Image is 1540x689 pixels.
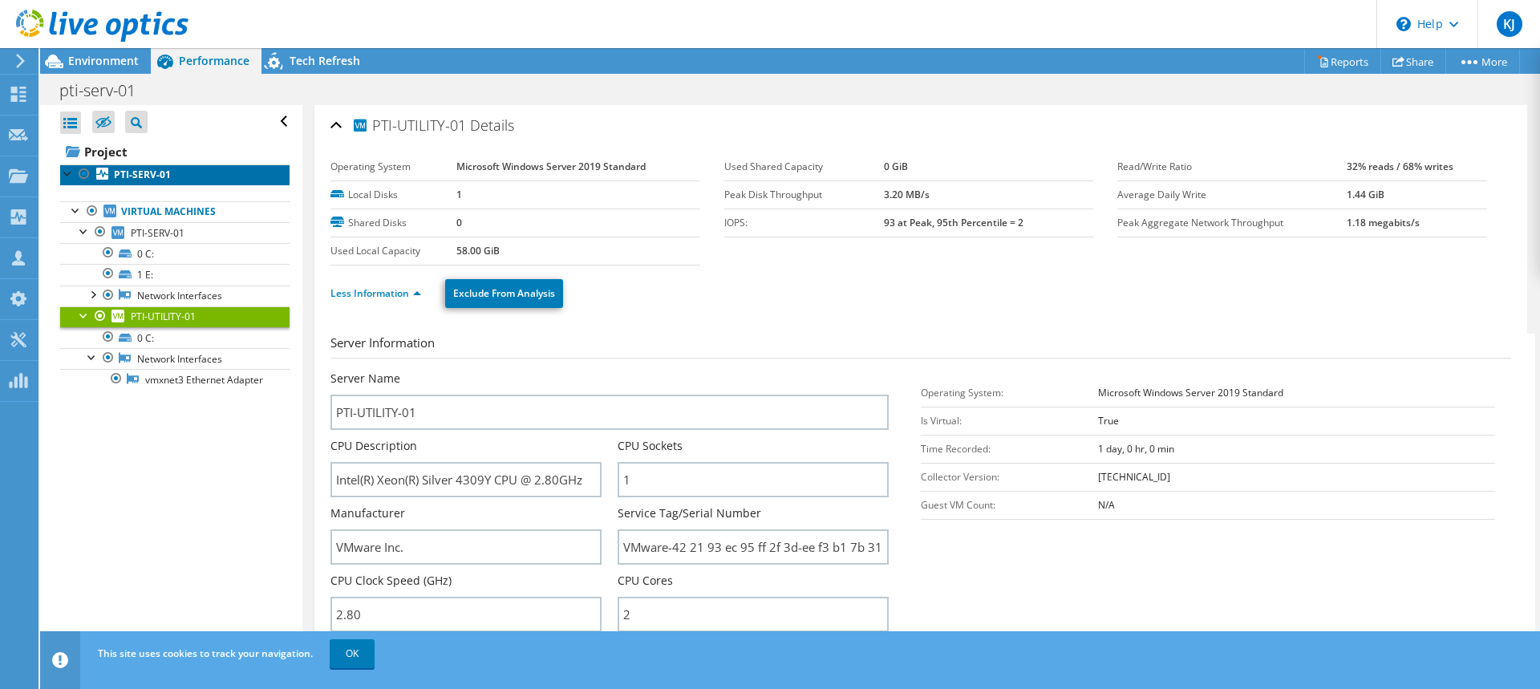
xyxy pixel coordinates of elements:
a: 0 C: [60,327,290,348]
td: Operating System: [921,379,1098,407]
label: Peak Disk Throughput [724,187,885,203]
td: Collector Version: [921,463,1098,491]
h3: Server Information [330,334,1511,359]
label: Peak Aggregate Network Throughput [1117,215,1347,231]
b: 32% reads / 68% writes [1347,160,1453,173]
b: 0 [456,216,462,229]
b: PTI-SERV-01 [114,168,171,181]
label: Operating System [330,159,456,175]
a: Virtual Machines [60,201,290,222]
td: Guest VM Count: [921,491,1098,519]
a: Network Interfaces [60,286,290,306]
label: Service Tag/Serial Number [618,505,761,521]
b: 93 at Peak, 95th Percentile = 2 [884,216,1023,229]
a: More [1445,49,1520,74]
span: This site uses cookies to track your navigation. [98,646,313,660]
span: Tech Refresh [290,53,360,68]
label: Average Daily Write [1117,187,1347,203]
label: CPU Sockets [618,438,683,454]
label: Shared Disks [330,215,456,231]
a: OK [330,639,375,668]
b: 1 [456,188,462,201]
b: True [1098,414,1119,428]
label: Used Local Capacity [330,243,456,259]
svg: \n [1396,17,1411,31]
label: CPU Clock Speed (GHz) [330,573,452,589]
span: Details [470,116,514,135]
b: 0 GiB [884,160,908,173]
span: Performance [179,53,249,68]
label: Manufacturer [330,505,405,521]
b: 1.44 GiB [1347,188,1384,201]
a: Project [60,139,290,164]
span: Environment [68,53,139,68]
b: Microsoft Windows Server 2019 Standard [1098,386,1283,399]
a: vmxnet3 Ethernet Adapter [60,369,290,390]
b: 58.00 GiB [456,244,500,257]
label: CPU Description [330,438,417,454]
b: Microsoft Windows Server 2019 Standard [456,160,646,173]
label: Local Disks [330,187,456,203]
a: PTI-SERV-01 [60,164,290,185]
a: Less Information [330,286,421,300]
span: PTI-SERV-01 [131,226,184,240]
b: 1 day, 0 hr, 0 min [1098,442,1174,456]
label: Server Name [330,371,400,387]
b: 3.20 MB/s [884,188,930,201]
b: 1.18 megabits/s [1347,216,1420,229]
label: Used Shared Capacity [724,159,885,175]
h1: pti-serv-01 [52,82,160,99]
td: Is Virtual: [921,407,1098,435]
span: PTI-UTILITY-01 [351,116,466,134]
b: [TECHNICAL_ID] [1098,470,1170,484]
label: Read/Write Ratio [1117,159,1347,175]
a: 0 C: [60,243,290,264]
span: KJ [1497,11,1522,37]
a: Reports [1304,49,1381,74]
a: Network Interfaces [60,348,290,369]
label: IOPS: [724,215,885,231]
b: N/A [1098,498,1115,512]
a: 1 E: [60,264,290,285]
td: Time Recorded: [921,435,1098,463]
span: PTI-UTILITY-01 [131,310,196,323]
a: PTI-UTILITY-01 [60,306,290,327]
a: PTI-SERV-01 [60,222,290,243]
a: Share [1380,49,1446,74]
label: CPU Cores [618,573,673,589]
a: Exclude From Analysis [445,279,563,308]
